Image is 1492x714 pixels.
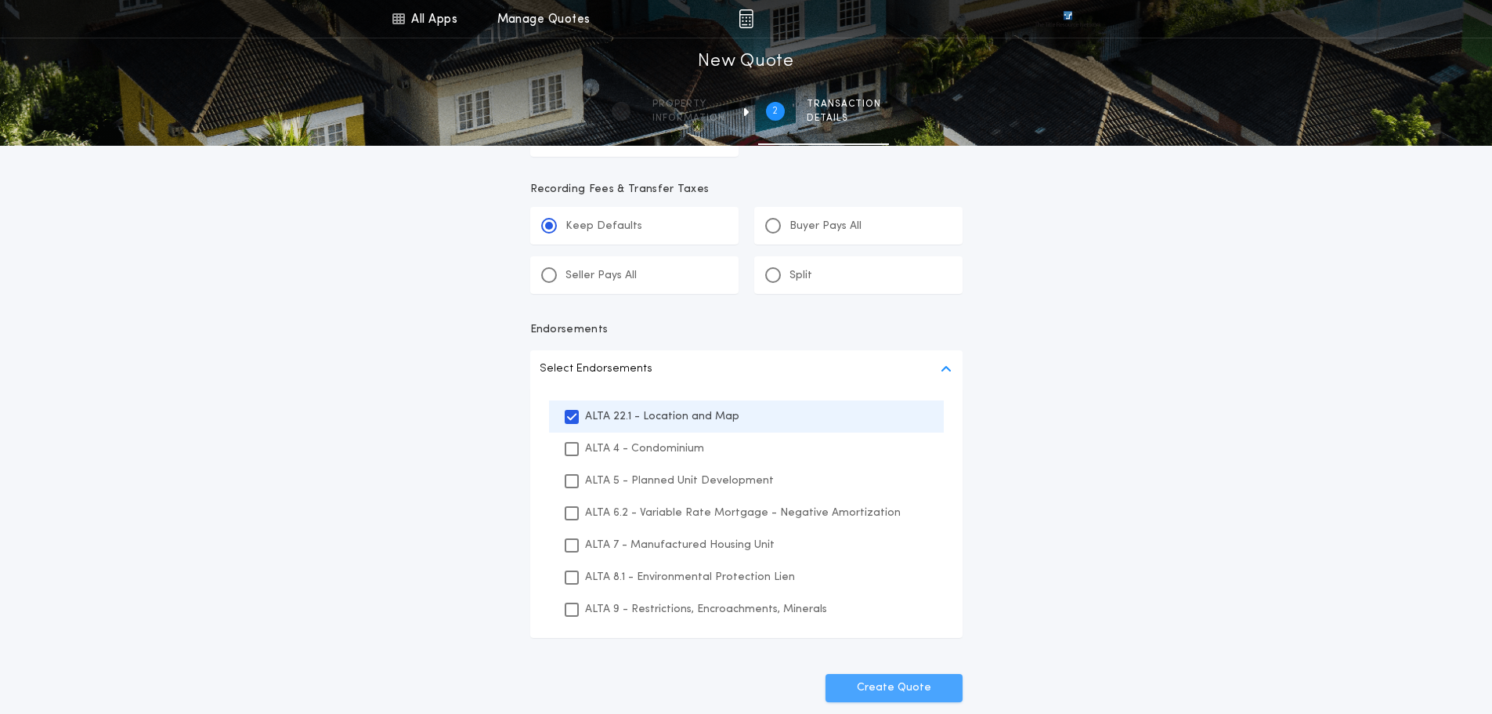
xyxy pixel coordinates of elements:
[530,322,963,338] p: Endorsements
[652,112,725,125] span: information
[565,268,637,284] p: Seller Pays All
[530,388,963,638] ul: Select Endorsements
[789,219,862,234] p: Buyer Pays All
[1035,11,1100,27] img: vs-icon
[585,505,901,521] p: ALTA 6.2 - Variable Rate Mortgage - Negative Amortization
[530,350,963,388] button: Select Endorsements
[585,473,774,489] p: ALTA 5 - Planned Unit Development
[585,537,775,553] p: ALTA 7 - Manufactured Housing Unit
[807,112,881,125] span: details
[772,105,778,118] h2: 2
[585,440,704,457] p: ALTA 4 - Condominium
[739,9,753,28] img: img
[530,182,963,198] p: Recording Fees & Transfer Taxes
[652,98,725,111] span: Property
[807,98,881,111] span: Transaction
[585,408,739,425] p: ALTA 22.1 - Location and Map
[585,601,827,618] p: ALTA 9 - Restrictions, Encroachments, Minerals
[789,268,812,284] p: Split
[825,674,963,702] button: Create Quote
[698,49,793,74] h1: New Quote
[565,219,642,234] p: Keep Defaults
[585,569,795,585] p: ALTA 8.1 - Environmental Protection Lien
[540,360,652,379] p: Select Endorsements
